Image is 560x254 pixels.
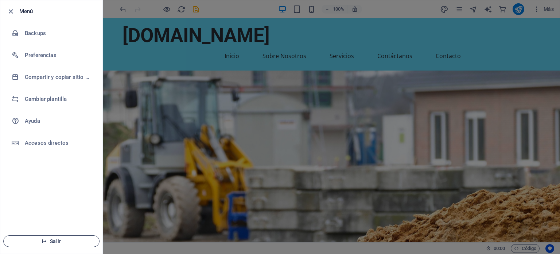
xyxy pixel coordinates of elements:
h6: Cambiar plantilla [25,95,92,103]
h6: Menú [19,7,97,16]
span: Salir [9,238,93,244]
h6: Compartir y copiar sitio web [25,73,92,81]
h6: Backups [25,29,92,38]
h6: Accesos directos [25,139,92,147]
a: Ayuda [0,110,102,132]
button: Salir [3,235,100,247]
h6: Ayuda [25,117,92,125]
h6: Preferencias [25,51,92,60]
